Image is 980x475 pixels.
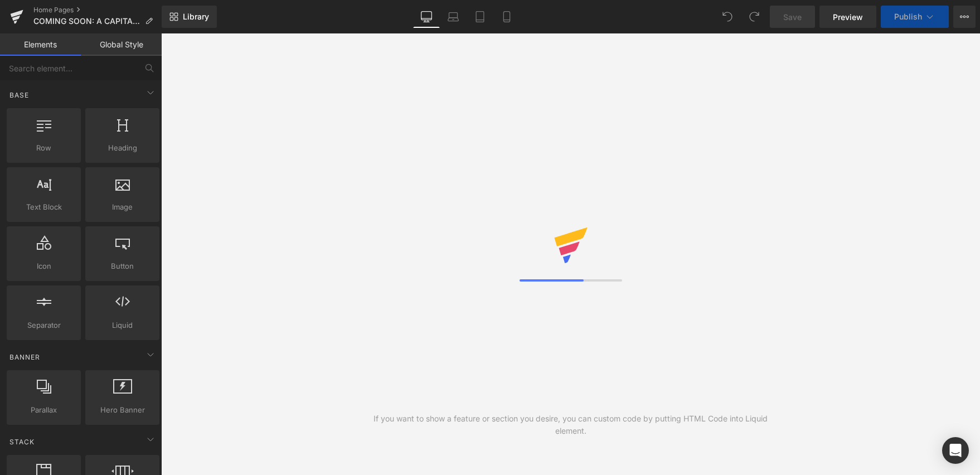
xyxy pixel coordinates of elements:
button: More [953,6,976,28]
span: Publish [894,12,922,21]
span: Row [10,142,77,154]
span: Preview [833,11,863,23]
a: Tablet [467,6,493,28]
a: Global Style [81,33,162,56]
a: Home Pages [33,6,162,14]
button: Publish [881,6,949,28]
a: Desktop [413,6,440,28]
a: Preview [819,6,876,28]
span: Library [183,12,209,22]
a: Laptop [440,6,467,28]
span: Stack [8,437,36,447]
span: Text Block [10,201,77,213]
span: Icon [10,260,77,272]
button: Undo [716,6,739,28]
span: Parallax [10,404,77,416]
span: Image [89,201,156,213]
span: Base [8,90,30,100]
span: Heading [89,142,156,154]
a: New Library [162,6,217,28]
span: Hero Banner [89,404,156,416]
span: Banner [8,352,41,362]
span: Save [783,11,802,23]
span: Liquid [89,319,156,331]
div: If you want to show a feature or section you desire, you can custom code by putting HTML Code int... [366,413,775,437]
div: Open Intercom Messenger [942,437,969,464]
span: Separator [10,319,77,331]
button: Redo [743,6,765,28]
a: Mobile [493,6,520,28]
span: COMING SOON: A CAPITAL MYSTERY [DATE] [33,17,140,26]
span: Button [89,260,156,272]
